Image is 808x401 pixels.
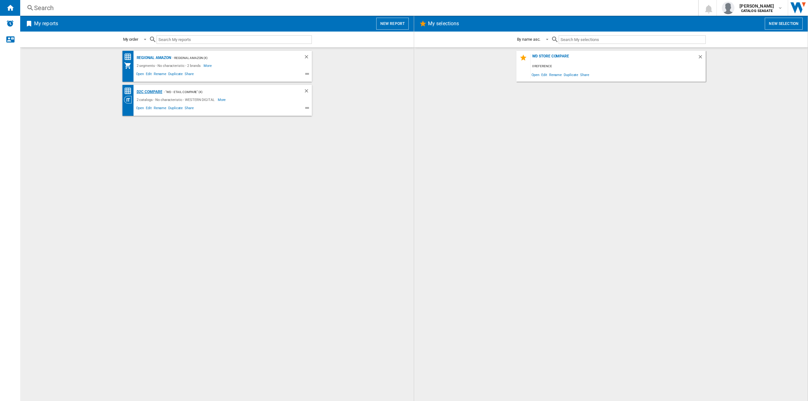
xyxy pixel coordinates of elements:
[157,35,312,44] input: Search My reports
[304,54,312,62] div: Delete
[563,70,579,79] span: Duplicate
[124,96,135,103] div: Category View
[171,54,291,62] div: - Regional Amazon (4)
[741,9,773,13] b: CATALOG SEAGATE
[740,3,774,9] span: [PERSON_NAME]
[579,70,590,79] span: Share
[124,87,135,95] div: Price Matrix
[698,54,706,62] div: Delete
[517,37,541,42] div: By name asc.
[531,54,698,62] div: WD Store Compare
[135,105,145,113] span: Open
[34,3,682,12] div: Search
[135,62,204,69] div: 2 segments - No characteristic - 2 brands
[167,71,184,79] span: Duplicate
[145,71,153,79] span: Edit
[531,62,706,70] div: 0 reference
[376,18,409,30] button: New report
[153,105,167,113] span: Rename
[559,35,705,44] input: Search My selections
[135,88,163,96] div: D2C Compare
[135,71,145,79] span: Open
[153,71,167,79] span: Rename
[531,70,541,79] span: Open
[184,71,195,79] span: Share
[548,70,563,79] span: Rename
[218,96,227,103] span: More
[145,105,153,113] span: Edit
[135,54,171,62] div: Regional Amazon
[304,88,312,96] div: Delete
[123,37,138,42] div: My order
[540,70,548,79] span: Edit
[722,2,734,14] img: profile.jpg
[135,96,218,103] div: 2 catalogs - No characteristic - WESTERN DIGITAL
[124,53,135,61] div: Price Matrix
[765,18,803,30] button: New selection
[204,62,213,69] span: More
[33,18,59,30] h2: My reports
[6,20,14,27] img: alerts-logo.svg
[124,62,135,69] div: My Assortment
[162,88,291,96] div: - "WD - Etail Compare" (4)
[167,105,184,113] span: Duplicate
[427,18,460,30] h2: My selections
[184,105,195,113] span: Share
